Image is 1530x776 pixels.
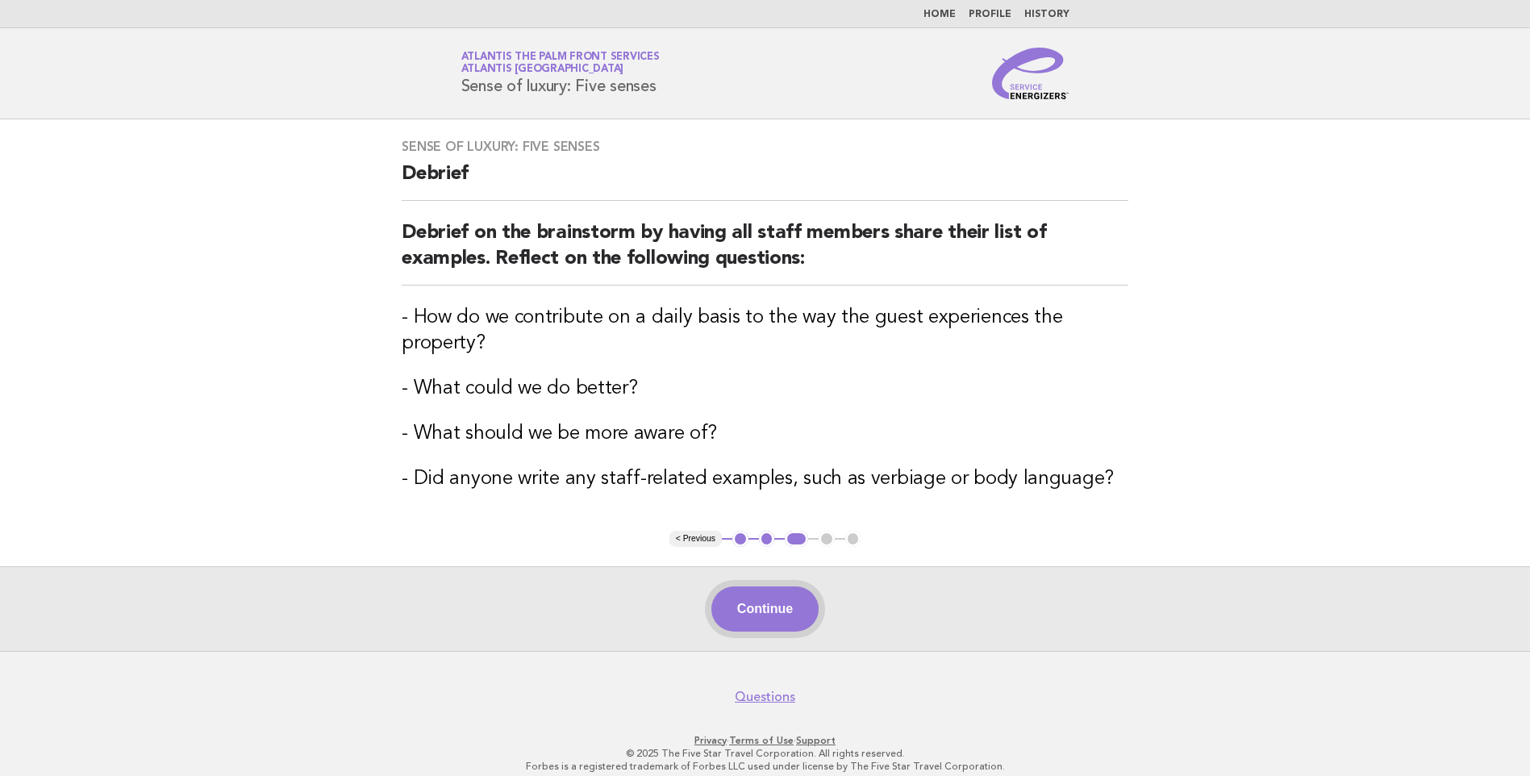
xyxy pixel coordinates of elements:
h3: - Did anyone write any staff-related examples, such as verbiage or body language? [402,466,1128,492]
a: History [1024,10,1069,19]
h3: - What should we be more aware of? [402,421,1128,447]
button: Continue [711,586,819,632]
h3: - What could we do better? [402,376,1128,402]
h2: Debrief [402,161,1128,201]
button: < Previous [669,531,722,547]
h1: Sense of luxury: Five senses [461,52,660,94]
a: Profile [969,10,1011,19]
p: © 2025 The Five Star Travel Corporation. All rights reserved. [272,747,1259,760]
p: · · [272,734,1259,747]
button: 2 [759,531,775,547]
h2: Debrief on the brainstorm by having all staff members share their list of examples. Reflect on th... [402,220,1128,286]
button: 1 [732,531,748,547]
h3: Sense of luxury: Five senses [402,139,1128,155]
a: Questions [735,689,795,705]
a: Privacy [694,735,727,746]
a: Home [923,10,956,19]
a: Support [796,735,836,746]
a: Terms of Use [729,735,794,746]
a: Atlantis The Palm Front ServicesAtlantis [GEOGRAPHIC_DATA] [461,52,660,74]
h3: - How do we contribute on a daily basis to the way the guest experiences the property? [402,305,1128,357]
p: Forbes is a registered trademark of Forbes LLC used under license by The Five Star Travel Corpora... [272,760,1259,773]
span: Atlantis [GEOGRAPHIC_DATA] [461,65,624,75]
button: 3 [785,531,808,547]
img: Service Energizers [992,48,1069,99]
